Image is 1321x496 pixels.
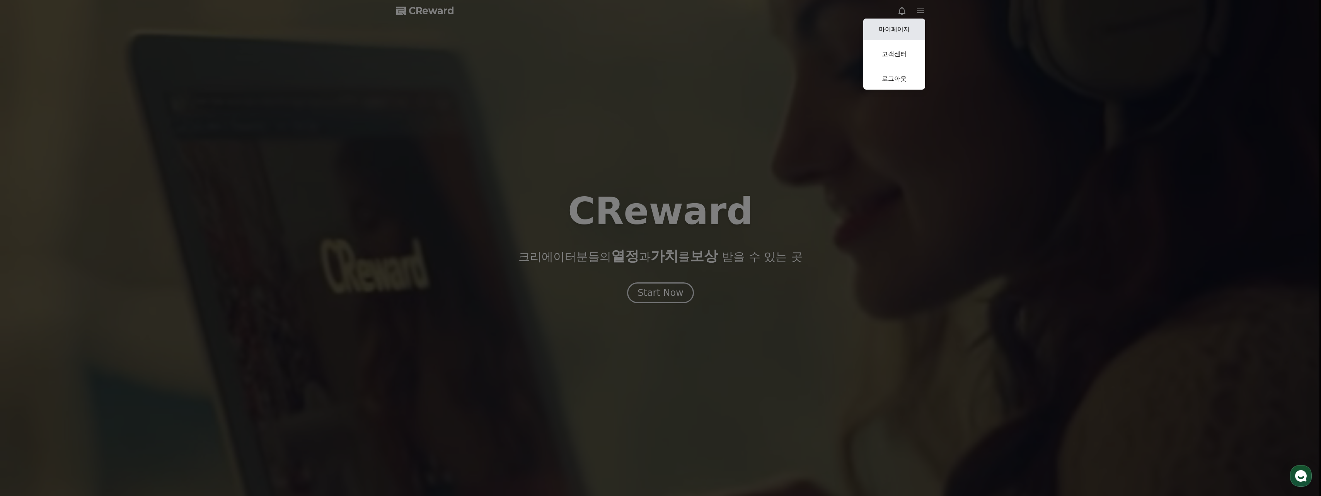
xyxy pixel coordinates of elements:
[24,256,29,263] span: 홈
[71,257,80,263] span: 대화
[863,68,925,90] a: 로그아웃
[51,245,100,264] a: 대화
[2,245,51,264] a: 홈
[863,43,925,65] a: 고객센터
[119,256,129,263] span: 설정
[863,19,925,90] button: 마이페이지 고객센터 로그아웃
[863,19,925,40] a: 마이페이지
[100,245,148,264] a: 설정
